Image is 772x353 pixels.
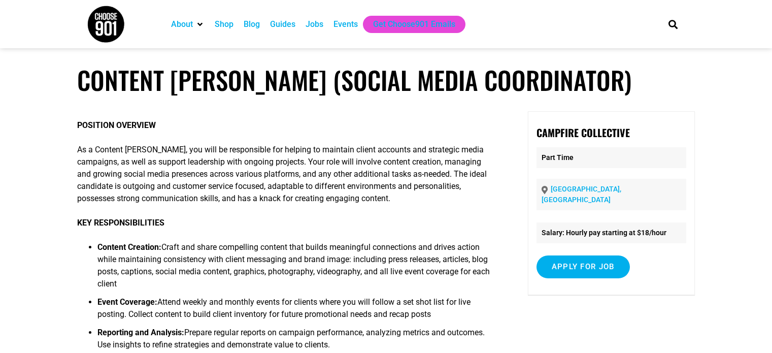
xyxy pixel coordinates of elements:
li: Salary: Hourly pay starting at $18/hour [536,222,686,243]
strong: Event Coverage: [97,297,157,307]
a: Events [333,18,358,30]
strong: POSITION OVERVIEW [77,120,156,130]
a: About [171,18,193,30]
p: Part Time [536,147,686,168]
strong: KEY RESPONSIBILITIES [77,218,164,228]
strong: Reporting and Analysis: [97,328,184,337]
nav: Main nav [166,16,651,33]
div: About [166,16,210,33]
a: Shop [215,18,233,30]
h1: Content [PERSON_NAME] (Social Media Coordinator) [77,65,695,95]
li: Craft and share compelling content that builds meaningful connections and drives action while mai... [97,241,497,296]
li: Attend weekly and monthly events for clients where you will follow a set shot list for live posti... [97,296,497,327]
a: Blog [244,18,260,30]
strong: Content Creation: [97,242,161,252]
strong: Campfire Collective [536,125,630,140]
a: Jobs [306,18,323,30]
a: [GEOGRAPHIC_DATA], [GEOGRAPHIC_DATA] [542,185,621,204]
a: Get Choose901 Emails [373,18,455,30]
div: Search [664,16,681,33]
p: As a Content [PERSON_NAME], you will be responsible for helping to maintain client accounts and s... [77,144,497,205]
input: Apply for job [536,255,630,278]
a: Guides [270,18,295,30]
